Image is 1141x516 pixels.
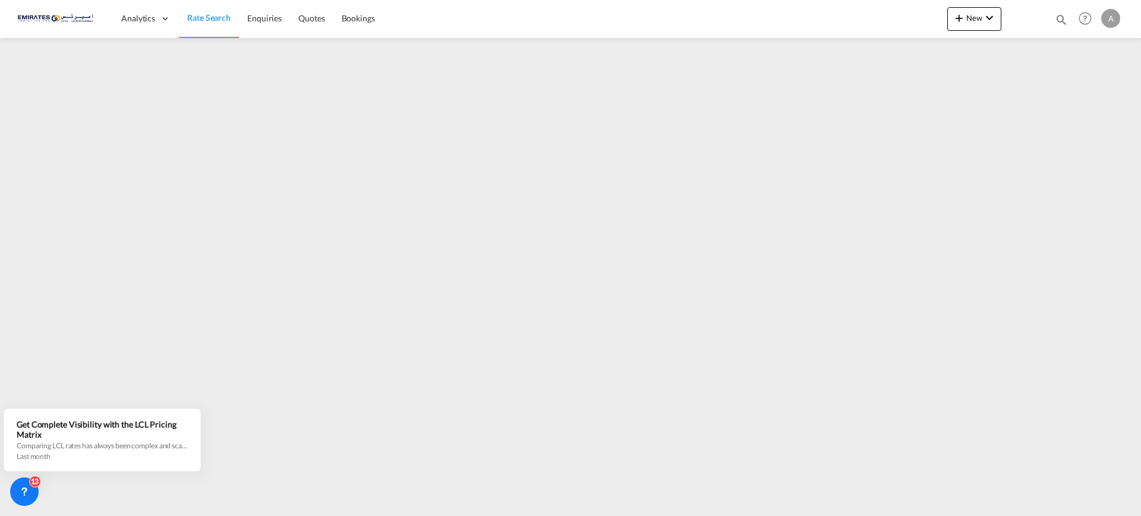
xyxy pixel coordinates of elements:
span: Help [1075,8,1095,29]
span: Rate Search [187,12,231,23]
span: New [952,13,997,23]
span: Enquiries [247,13,282,23]
md-icon: icon-chevron-down [982,11,997,25]
div: Help [1075,8,1101,30]
md-icon: icon-magnify [1055,13,1068,26]
span: Analytics [121,12,155,24]
md-icon: icon-plus 400-fg [952,11,966,25]
button: icon-plus 400-fgNewicon-chevron-down [947,7,1001,31]
span: Bookings [342,13,375,23]
span: Quotes [298,13,324,23]
div: A [1101,9,1120,28]
img: c67187802a5a11ec94275b5db69a26e6.png [18,5,98,32]
div: icon-magnify [1055,13,1068,31]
